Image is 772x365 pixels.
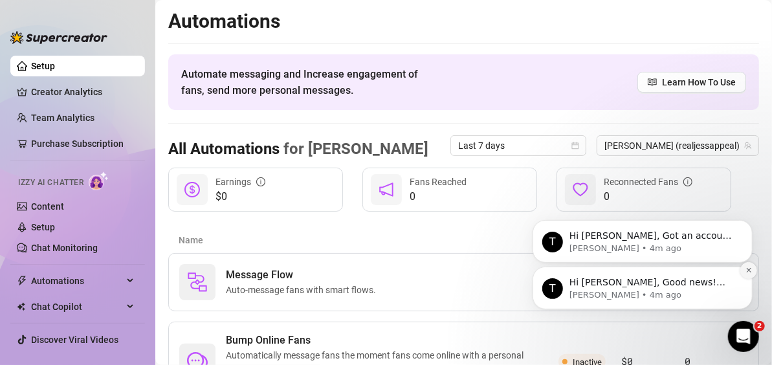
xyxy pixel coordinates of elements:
[410,177,467,187] span: Fans Reached
[226,267,381,283] span: Message Flow
[458,136,579,155] span: Last 7 days
[637,72,746,93] a: Learn How To Use
[379,182,394,197] span: notification
[31,82,135,102] a: Creator Analytics
[168,139,428,160] h3: All Automations
[31,113,94,123] a: Team Analytics
[728,321,759,352] iframe: Intercom live chat
[181,66,430,98] span: Automate messaging and Increase engagement of fans, send more personal messages.
[179,233,558,247] article: Name
[18,177,83,189] span: Izzy AI Chatter
[755,321,765,331] span: 2
[17,302,25,311] img: Chat Copilot
[215,175,265,189] div: Earnings
[31,296,123,317] span: Chat Copilot
[604,136,751,155] span: Jess (realjessappeal)
[226,333,558,348] span: Bump Online Fans
[31,243,98,253] a: Chat Monitoring
[10,31,107,44] img: logo-BBDzfeDw.svg
[17,276,27,286] span: thunderbolt
[410,189,467,205] span: 0
[31,61,55,71] a: Setup
[187,272,208,293] img: svg%3e
[31,335,118,345] a: Discover Viral Videos
[89,171,109,190] img: AI Chatter
[662,75,736,89] span: Learn How To Use
[256,177,265,186] span: info-circle
[31,201,64,212] a: Content
[184,182,200,197] span: dollar
[513,138,772,330] iframe: Intercom notifications message
[226,283,381,297] span: Auto-message fans with smart flows.
[31,133,135,154] a: Purchase Subscription
[168,9,759,34] h2: Automations
[215,189,265,205] span: $0
[31,271,123,291] span: Automations
[280,140,428,158] span: for [PERSON_NAME]
[31,222,55,232] a: Setup
[648,78,657,87] span: read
